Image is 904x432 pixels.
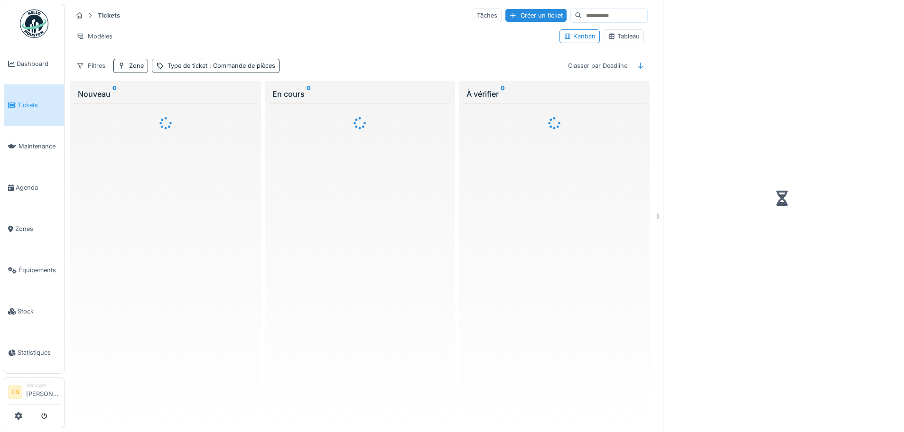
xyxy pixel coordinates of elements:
a: Agenda [4,167,64,208]
a: Maintenance [4,126,64,167]
a: FB Manager[PERSON_NAME] [8,382,60,404]
sup: 0 [307,88,311,100]
li: FB [8,385,22,399]
span: Agenda [16,183,60,192]
a: Zones [4,208,64,249]
img: Badge_color-CXgf-gQk.svg [20,9,48,38]
span: Équipements [19,266,60,275]
div: Modèles [72,29,117,43]
a: Stock [4,291,64,332]
a: Tickets [4,84,64,126]
span: : Commande de pièces [207,62,275,69]
span: Zones [15,224,60,233]
span: Tickets [18,101,60,110]
span: Stock [18,307,60,316]
div: À vérifier [466,88,642,100]
a: Dashboard [4,43,64,84]
strong: Tickets [94,11,124,20]
div: Manager [26,382,60,389]
span: Maintenance [19,142,60,151]
span: Dashboard [17,59,60,68]
a: Statistiques [4,332,64,373]
a: Équipements [4,249,64,291]
sup: 0 [501,88,505,100]
div: Créer un ticket [505,9,567,22]
span: Statistiques [18,348,60,357]
div: Type de ticket [168,61,275,70]
div: Tableau [608,32,640,41]
li: [PERSON_NAME] [26,382,60,402]
div: Nouveau [78,88,253,100]
div: Kanban [564,32,596,41]
div: En cours [272,88,448,100]
div: Filtres [72,59,110,73]
sup: 0 [112,88,117,100]
div: Zone [129,61,144,70]
div: Tâches [473,9,502,22]
div: Classer par Deadline [564,59,632,73]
